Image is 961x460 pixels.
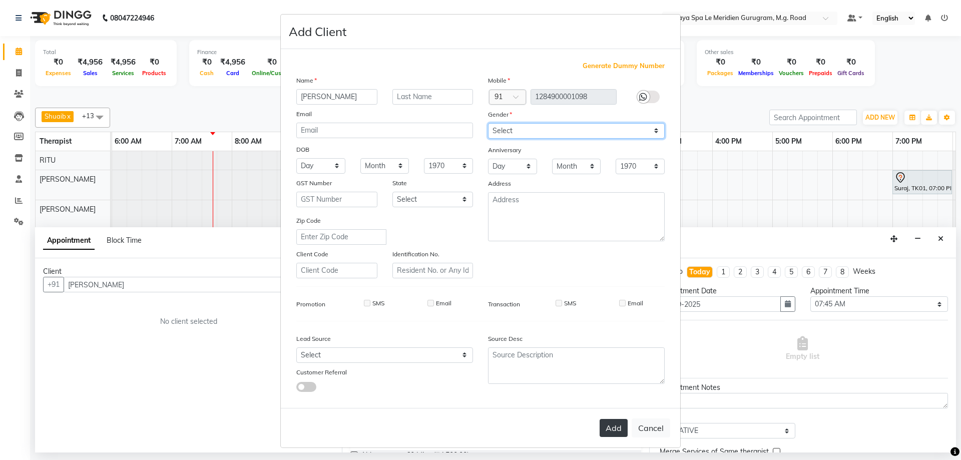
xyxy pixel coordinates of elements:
label: Email [296,110,312,119]
label: SMS [564,299,576,308]
label: Source Desc [488,334,523,343]
label: Email [628,299,643,308]
label: GST Number [296,179,332,188]
button: Cancel [632,418,670,437]
input: GST Number [296,192,377,207]
label: Zip Code [296,216,321,225]
label: Customer Referral [296,368,347,377]
input: Client Code [296,263,377,278]
input: Last Name [392,89,473,105]
label: Client Code [296,250,328,259]
input: Resident No. or Any Id [392,263,473,278]
label: Gender [488,110,512,119]
input: First Name [296,89,377,105]
label: DOB [296,145,309,154]
label: Promotion [296,300,325,309]
label: Email [436,299,451,308]
label: Name [296,76,317,85]
button: Add [600,419,628,437]
h4: Add Client [289,23,346,41]
label: SMS [372,299,384,308]
label: Address [488,179,511,188]
label: Identification No. [392,250,439,259]
label: Anniversary [488,146,521,155]
label: Transaction [488,300,520,309]
input: Email [296,123,473,138]
span: Generate Dummy Number [583,61,665,71]
input: Mobile [531,89,617,105]
label: State [392,179,407,188]
label: Mobile [488,76,510,85]
label: Lead Source [296,334,331,343]
input: Enter Zip Code [296,229,386,245]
